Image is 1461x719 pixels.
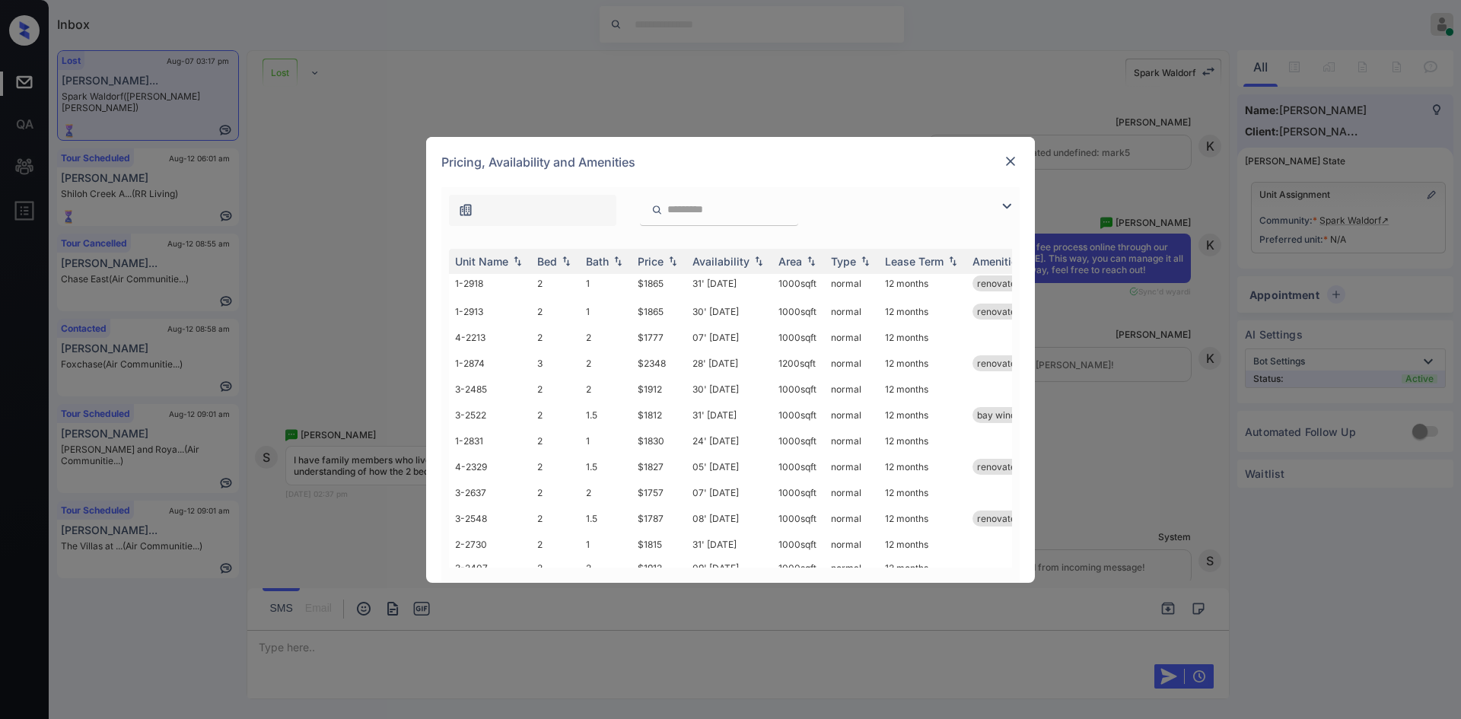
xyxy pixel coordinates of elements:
td: 2 [531,453,580,481]
td: 3-2522 [449,401,531,429]
td: normal [825,297,879,326]
td: 30' [DATE] [686,297,772,326]
td: 2 [580,481,632,504]
td: 1000 sqft [772,556,825,580]
td: 24' [DATE] [686,429,772,453]
div: Availability [692,255,750,268]
span: renovated [977,513,1021,524]
td: normal [825,377,879,401]
img: sorting [510,256,525,266]
img: icon-zuma [998,197,1016,215]
td: 2-2730 [449,533,531,556]
img: sorting [804,256,819,266]
td: 2 [531,269,580,297]
span: renovated [977,306,1021,317]
td: normal [825,269,879,297]
td: 2 [531,326,580,349]
td: 12 months [879,556,966,580]
td: $1865 [632,297,686,326]
td: $1865 [632,269,686,297]
td: 1 [580,533,632,556]
td: $1912 [632,377,686,401]
td: 05' [DATE] [686,453,772,481]
td: $1777 [632,326,686,349]
td: 1000 sqft [772,453,825,481]
td: 2 [580,556,632,580]
td: 1-2913 [449,297,531,326]
td: 1 [580,269,632,297]
div: Price [638,255,664,268]
td: 1000 sqft [772,504,825,533]
div: Bath [586,255,609,268]
td: 2 [531,401,580,429]
td: $1815 [632,533,686,556]
div: Unit Name [455,255,508,268]
td: $1827 [632,453,686,481]
td: 2 [531,533,580,556]
td: 1000 sqft [772,481,825,504]
td: 1000 sqft [772,326,825,349]
td: 12 months [879,401,966,429]
td: 3 [531,349,580,377]
img: icon-zuma [458,202,473,218]
td: 3-2548 [449,504,531,533]
div: Lease Term [885,255,944,268]
td: normal [825,429,879,453]
td: 2 [531,377,580,401]
span: bay window [977,409,1029,421]
td: 2 [531,297,580,326]
td: 12 months [879,453,966,481]
td: 1 [580,297,632,326]
td: 1000 sqft [772,429,825,453]
td: normal [825,481,879,504]
td: 09' [DATE] [686,556,772,580]
td: 31' [DATE] [686,269,772,297]
img: sorting [559,256,574,266]
td: 1000 sqft [772,269,825,297]
td: 1000 sqft [772,533,825,556]
td: 12 months [879,481,966,504]
td: 1000 sqft [772,401,825,429]
td: 4-2329 [449,453,531,481]
td: 1200 sqft [772,349,825,377]
img: close [1003,154,1018,169]
td: 2 [580,377,632,401]
td: 2 [580,326,632,349]
td: 12 months [879,377,966,401]
td: normal [825,349,879,377]
td: 1-2918 [449,269,531,297]
td: 1-2831 [449,429,531,453]
td: normal [825,533,879,556]
td: 2 [531,481,580,504]
span: renovated [977,358,1021,369]
td: 1-2874 [449,349,531,377]
td: 12 months [879,533,966,556]
div: Type [831,255,856,268]
td: normal [825,401,879,429]
td: 3-2637 [449,481,531,504]
td: $1812 [632,401,686,429]
div: Amenities [972,255,1023,268]
td: 12 months [879,349,966,377]
td: 12 months [879,429,966,453]
td: 12 months [879,297,966,326]
td: 12 months [879,504,966,533]
td: 30' [DATE] [686,377,772,401]
td: 1.5 [580,504,632,533]
td: 1000 sqft [772,377,825,401]
span: renovated [977,278,1021,289]
td: normal [825,326,879,349]
td: 3-2485 [449,377,531,401]
img: sorting [665,256,680,266]
td: 2 [531,429,580,453]
td: $1787 [632,504,686,533]
td: 07' [DATE] [686,481,772,504]
td: 1000 sqft [772,297,825,326]
div: Area [778,255,802,268]
td: 2 [580,349,632,377]
td: 4-2213 [449,326,531,349]
td: normal [825,453,879,481]
img: sorting [610,256,625,266]
div: Pricing, Availability and Amenities [426,137,1035,187]
td: 2 [531,504,580,533]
